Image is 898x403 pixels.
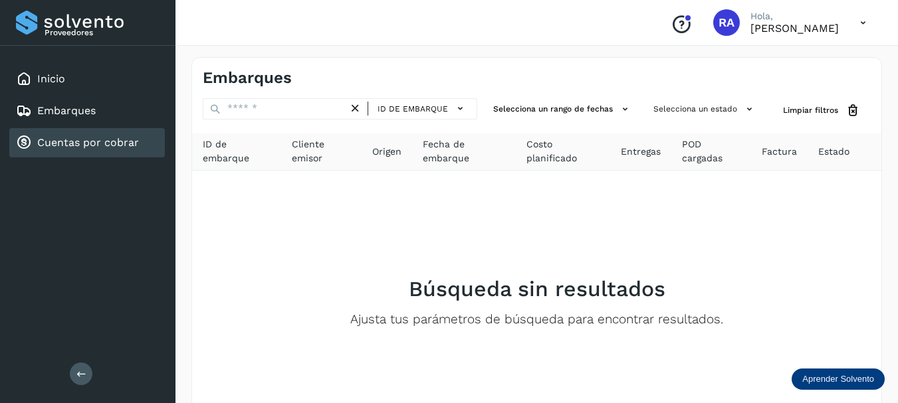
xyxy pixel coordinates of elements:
a: Inicio [37,72,65,85]
span: Entregas [621,145,661,159]
h4: Embarques [203,68,292,88]
span: Estado [818,145,849,159]
p: Hola, [750,11,839,22]
div: Inicio [9,64,165,94]
span: ID de embarque [378,103,448,115]
div: Cuentas por cobrar [9,128,165,157]
span: ID de embarque [203,137,271,165]
p: Aprender Solvento [802,374,874,384]
div: Embarques [9,96,165,125]
span: Factura [762,145,797,159]
a: Cuentas por cobrar [37,136,139,149]
div: Aprender Solvento [792,368,885,390]
button: Selecciona un estado [648,98,762,120]
span: Cliente emisor [292,137,351,165]
a: Embarques [37,104,96,117]
button: ID de embarque [374,99,471,118]
span: Costo planificado [526,137,600,165]
span: POD cargadas [682,137,740,165]
p: Ajusta tus parámetros de búsqueda para encontrar resultados. [350,312,723,327]
button: Limpiar filtros [772,98,871,123]
span: Origen [372,145,401,159]
span: Fecha de embarque [423,137,505,165]
button: Selecciona un rango de fechas [488,98,637,120]
span: Limpiar filtros [783,104,838,116]
p: Proveedores [45,28,160,37]
p: Raphael Argenis Rubio Becerril [750,22,839,35]
h2: Búsqueda sin resultados [409,276,665,301]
